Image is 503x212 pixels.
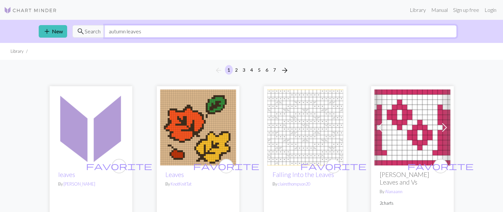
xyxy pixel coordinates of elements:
span: search [77,27,85,36]
p: 2 charts [380,200,445,206]
h2: [PERSON_NAME] Leaves and Vs [380,171,445,186]
img: cats [374,89,450,165]
span: favorite [86,161,152,171]
span: favorite [300,161,366,171]
span: favorite [193,161,259,171]
button: Next [278,65,291,76]
button: favourite [326,159,341,173]
i: favourite [300,159,366,173]
a: New [39,25,67,38]
span: arrow_forward [281,66,289,75]
button: favourite [112,159,126,173]
a: 1000000830.png [160,124,236,130]
nav: Page navigation [212,65,291,76]
a: Library [407,3,429,17]
button: 1 [225,65,233,75]
li: Library [11,48,23,54]
p: By [58,181,124,187]
button: 2 [232,65,240,75]
a: Sign up free [450,3,482,17]
i: favourite [86,159,152,173]
button: 4 [248,65,256,75]
a: Login [482,3,499,17]
button: 7 [271,65,278,75]
img: Falling Into the Leaves [267,89,343,165]
a: Falling Into the Leaves [272,171,334,178]
button: 6 [263,65,271,75]
a: Falling Into the Leaves [267,124,343,130]
a: [PERSON_NAME] [63,181,95,187]
p: By [165,181,231,187]
a: clairethompson20 [278,181,310,187]
i: favourite [193,159,259,173]
a: cats [374,124,450,130]
i: favourite [407,159,474,173]
a: Manual [429,3,450,17]
p: By [380,189,445,195]
img: 1000000830.png [160,89,236,165]
a: KnotKnitTat [171,181,191,187]
img: Logo [4,6,57,14]
a: Leaves [165,171,184,178]
p: By [272,181,338,187]
button: favourite [433,159,448,173]
span: favorite [407,161,474,171]
button: favourite [219,159,233,173]
span: Search [85,27,101,35]
a: leaves [53,124,129,130]
a: leaves [58,171,75,178]
a: Alanaann [385,189,402,194]
button: 3 [240,65,248,75]
button: 5 [255,65,263,75]
img: leaves [53,89,129,165]
i: Next [281,66,289,74]
span: add [43,27,51,36]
